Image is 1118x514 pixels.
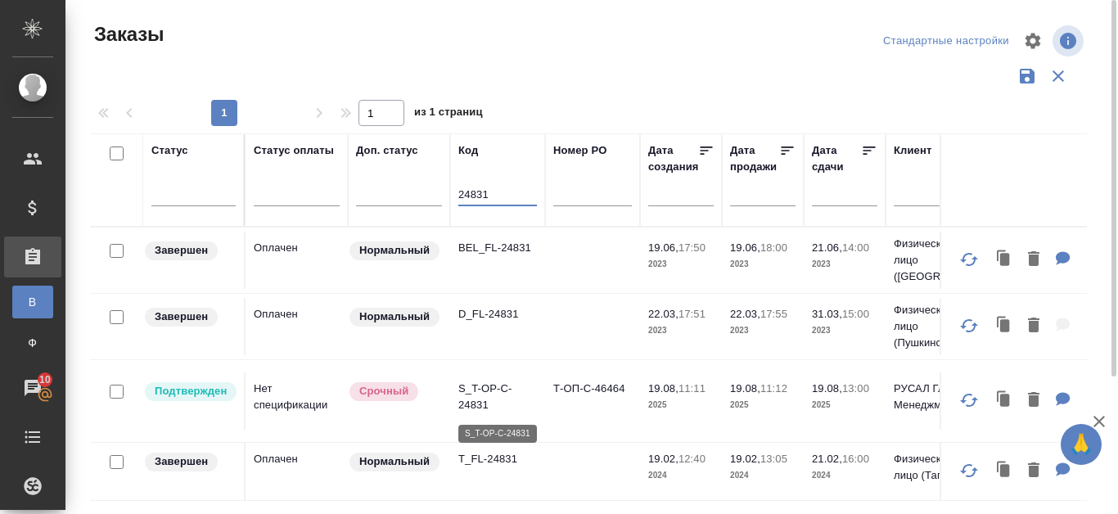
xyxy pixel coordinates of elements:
div: Статус по умолчанию для стандартных заказов [348,240,442,262]
a: Ф [12,327,53,359]
p: 13:05 [760,453,787,465]
span: из 1 страниц [414,102,483,126]
span: 🙏 [1067,427,1095,462]
span: В [20,294,45,310]
button: Сохранить фильтры [1012,61,1043,92]
p: 19.06, [730,241,760,254]
div: Дата создания [648,142,698,175]
p: Физическое лицо ([GEOGRAPHIC_DATA]) [894,236,972,285]
p: BEL_FL-24831 [458,240,537,256]
div: split button [879,29,1013,54]
p: Завершен [155,453,208,470]
p: 19.02, [730,453,760,465]
p: 21.06, [812,241,842,254]
p: 2024 [730,467,796,484]
button: Удалить [1020,384,1048,417]
p: 2023 [730,256,796,273]
p: 16:00 [842,453,869,465]
p: 17:55 [760,308,787,320]
p: 11:11 [678,382,706,395]
p: 19.08, [648,382,678,395]
div: Код [458,142,478,159]
a: В [12,286,53,318]
p: Нормальный [359,453,430,470]
div: Статус по умолчанию для стандартных заказов [348,306,442,328]
div: Выставляет КМ при направлении счета или после выполнения всех работ/сдачи заказа клиенту. Окончат... [143,451,236,473]
div: Доп. статус [356,142,418,159]
p: 22.03, [730,308,760,320]
p: D_FL-24831 [458,306,537,322]
p: 2025 [730,397,796,413]
button: Клонировать [989,454,1020,488]
p: 17:51 [678,308,706,320]
p: S_T-OP-C-24831 [458,381,537,413]
button: 🙏 [1061,424,1102,465]
div: Дата сдачи [812,142,861,175]
p: 2025 [812,397,877,413]
button: Клонировать [989,309,1020,343]
button: Обновить [949,381,989,420]
p: 15:00 [842,308,869,320]
p: 22.03, [648,308,678,320]
p: Завершен [155,309,208,325]
p: Нормальный [359,309,430,325]
p: 2024 [812,467,877,484]
p: 2024 [648,467,714,484]
div: Выставляет КМ при направлении счета или после выполнения всех работ/сдачи заказа клиенту. Окончат... [143,306,236,328]
p: Срочный [359,383,408,399]
p: Нормальный [359,242,430,259]
p: 21.02, [812,453,842,465]
button: Сбросить фильтры [1043,61,1074,92]
td: Т-ОП-С-46464 [545,372,640,430]
span: 10 [29,372,61,388]
a: 10 [4,367,61,408]
p: 2023 [812,322,877,339]
p: Подтвержден [155,383,227,399]
p: Завершен [155,242,208,259]
p: 11:12 [760,382,787,395]
div: Статус по умолчанию для стандартных заказов [348,451,442,473]
div: Статус [151,142,188,159]
p: 18:00 [760,241,787,254]
div: Выставляется автоматически, если на указанный объем услуг необходимо больше времени в стандартном... [348,381,442,403]
p: 19.02, [648,453,678,465]
div: Номер PO [553,142,606,159]
span: Заказы [90,21,164,47]
td: Оплачен [246,298,348,355]
td: Оплачен [246,443,348,500]
div: Статус оплаты [254,142,334,159]
p: РУСАЛ Глобал Менеджмент [894,381,972,413]
button: Обновить [949,240,989,279]
p: 12:40 [678,453,706,465]
span: Посмотреть информацию [1053,25,1087,56]
button: Удалить [1020,243,1048,277]
td: Нет спецификации [246,372,348,430]
p: 31.03, [812,308,842,320]
p: T_FL-24831 [458,451,537,467]
button: Обновить [949,306,989,345]
div: Клиент [894,142,931,159]
td: Оплачен [246,232,348,289]
p: Физическое лицо (Пушкинская) [894,302,972,351]
p: 19.08, [812,382,842,395]
p: 2023 [812,256,877,273]
button: Клонировать [989,243,1020,277]
p: 2023 [648,256,714,273]
button: Удалить [1020,309,1048,343]
button: Удалить [1020,454,1048,488]
button: Обновить [949,451,989,490]
p: 19.06, [648,241,678,254]
p: Физическое лицо (Таганка) [894,451,972,484]
p: 2023 [648,322,714,339]
div: Выставляет КМ после уточнения всех необходимых деталей и получения согласия клиента на запуск. С ... [143,381,236,403]
p: 17:50 [678,241,706,254]
p: 19.08, [730,382,760,395]
p: 2025 [648,397,714,413]
p: 14:00 [842,241,869,254]
span: Настроить таблицу [1013,21,1053,61]
p: 2023 [730,322,796,339]
p: 13:00 [842,382,869,395]
button: Клонировать [989,384,1020,417]
div: Выставляет КМ при направлении счета или после выполнения всех работ/сдачи заказа клиенту. Окончат... [143,240,236,262]
div: Дата продажи [730,142,779,175]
